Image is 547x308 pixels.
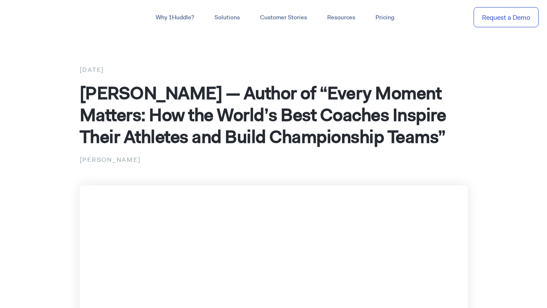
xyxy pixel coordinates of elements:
a: Customer Stories [250,10,317,25]
p: [PERSON_NAME] [80,154,468,165]
a: Resources [317,10,365,25]
a: Solutions [204,10,250,25]
span: [PERSON_NAME] — Author of “Every Moment Matters: How the World’s Best Coaches Inspire Their Athle... [80,81,446,148]
a: Request a Demo [474,7,539,28]
div: [DATE] [80,64,468,75]
a: Why 1Huddle? [146,10,204,25]
img: ... [8,9,68,25]
a: Pricing [365,10,404,25]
